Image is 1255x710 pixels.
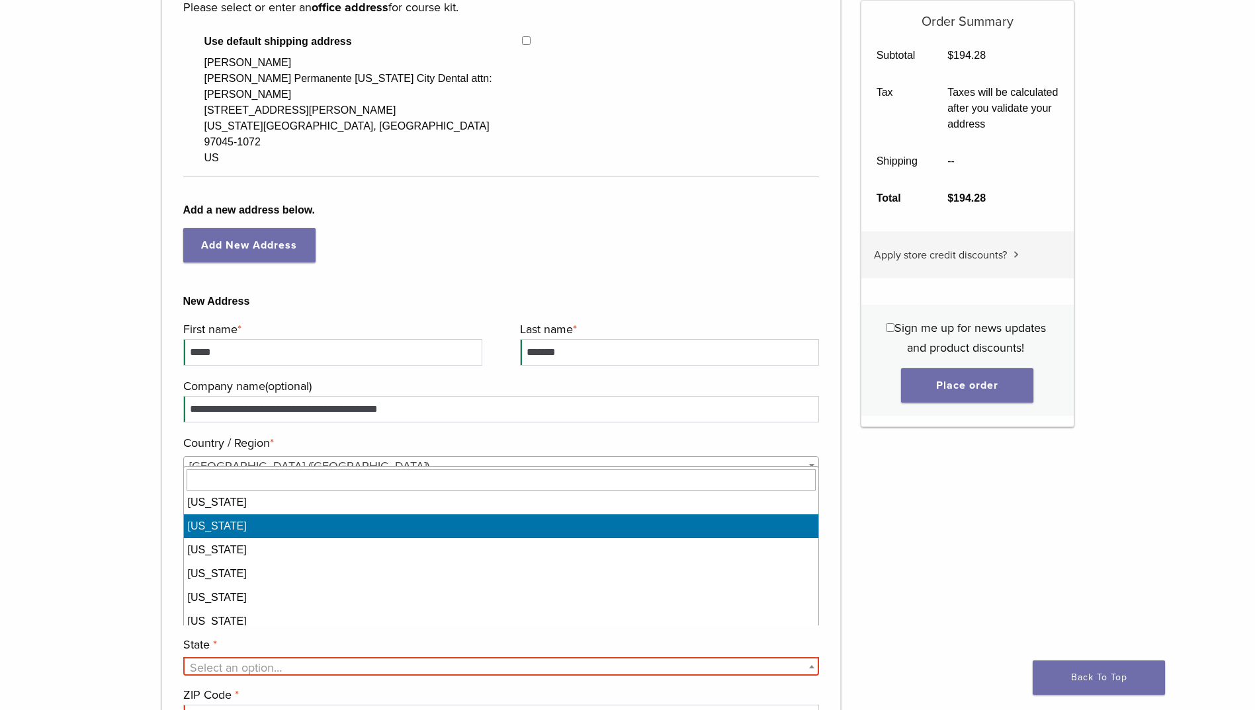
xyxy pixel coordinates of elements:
[1014,251,1019,258] img: caret.svg
[947,155,955,167] span: --
[947,50,953,61] span: $
[190,660,282,675] span: Select an option…
[183,202,820,218] b: Add a new address below.
[265,379,312,393] span: (optional)
[894,321,1046,355] span: Sign me up for news updates and product discounts!
[183,228,316,262] a: Add New Address
[204,34,523,50] span: Use default shipping address
[947,50,986,61] bdi: 194.28
[933,74,1074,143] td: Taxes will be calculated after you validate your address
[184,610,819,633] li: [US_STATE]
[1033,660,1165,695] a: Back To Top
[861,74,933,143] th: Tax
[520,319,816,339] label: Last name
[184,457,819,475] span: United States (US)
[184,491,819,514] li: [US_STATE]
[184,514,819,538] li: [US_STATE]
[183,456,820,475] span: Country / Region
[901,368,1033,403] button: Place order
[861,1,1074,30] h5: Order Summary
[184,562,819,586] li: [US_STATE]
[183,635,816,654] label: State
[861,180,933,217] th: Total
[184,586,819,610] li: [US_STATE]
[874,249,1007,262] span: Apply store credit discounts?
[183,376,816,396] label: Company name
[886,323,894,332] input: Sign me up for news updates and product discounts!
[947,192,953,204] span: $
[183,685,816,705] label: ZIP Code
[204,55,501,166] div: [PERSON_NAME] [PERSON_NAME] Permanente [US_STATE] City Dental attn: [PERSON_NAME] [STREET_ADDRESS...
[947,192,986,204] bdi: 194.28
[861,143,933,180] th: Shipping
[183,294,820,309] b: New Address
[861,37,933,74] th: Subtotal
[183,433,816,453] label: Country / Region
[184,538,819,562] li: [US_STATE]
[183,319,479,339] label: First name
